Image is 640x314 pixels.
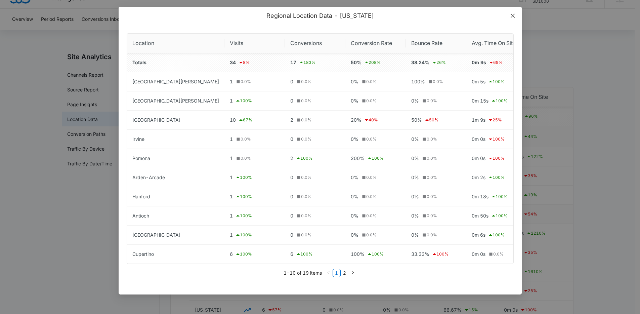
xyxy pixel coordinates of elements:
[235,250,252,258] div: 100 %
[290,212,340,220] div: 0
[411,231,461,239] div: 0%
[235,193,252,201] div: 100 %
[488,154,505,162] div: 100 %
[341,269,349,277] li: 2
[367,154,384,162] div: 100 %
[432,58,446,67] div: 26 %
[230,155,280,162] div: 1
[238,116,252,124] div: 67 %
[325,269,333,277] li: Previous Page
[466,34,526,53] th: Avg. Time On Site
[285,34,345,53] th: Conversions
[351,97,400,105] div: 0%
[351,250,400,258] div: 100%
[361,213,377,219] div: 0.0 %
[367,250,384,258] div: 100 %
[290,135,340,143] div: 0
[491,97,508,105] div: 100 %
[411,58,461,67] div: 38.24%
[421,232,437,238] div: 0.0 %
[364,116,378,124] div: 40 %
[472,250,521,258] div: 0m 0s
[235,231,252,239] div: 100 %
[235,212,252,220] div: 100 %
[361,232,377,238] div: 0.0 %
[296,194,311,200] div: 0.0 %
[364,58,381,67] div: 208 %
[127,149,224,168] td: Pomona
[488,116,502,124] div: 25 %
[411,174,461,181] div: 0%
[488,231,505,239] div: 100 %
[510,13,515,18] span: close
[351,78,400,85] div: 0%
[472,39,516,47] span: Avg. Time On Site
[235,173,252,182] div: 100 %
[351,174,400,181] div: 0%
[421,194,437,200] div: 0.0 %
[488,78,505,86] div: 100 %
[235,79,251,85] div: 0.0 %
[230,212,280,220] div: 1
[351,231,400,239] div: 0%
[296,232,311,238] div: 0.0 %
[296,154,312,162] div: 100 %
[488,135,505,143] div: 100 %
[290,231,340,239] div: 0
[290,39,335,47] span: Conversions
[127,53,224,72] td: Totals
[230,173,280,182] div: 1
[349,269,357,277] li: Next Page
[290,58,340,67] div: 17
[127,245,224,264] td: Cupertino
[351,39,395,47] span: Conversion Rate
[488,173,505,182] div: 100 %
[411,155,461,162] div: 0%
[325,269,333,277] button: left
[290,116,340,124] div: 2
[504,7,522,25] button: Close
[411,212,461,220] div: 0%
[424,116,438,124] div: 50 %
[230,116,280,124] div: 10
[421,155,437,162] div: 0.0 %
[472,97,521,105] div: 0m 15s
[472,116,521,124] div: 1m 9s
[230,135,280,143] div: 1
[127,130,224,149] td: Irvine
[230,39,274,47] span: Visits
[296,250,312,258] div: 100 %
[432,250,449,258] div: 100 %
[411,116,461,124] div: 50%
[351,193,400,200] div: 0%
[333,269,340,277] a: 1
[406,34,466,53] th: Bounce Rate
[472,193,521,201] div: 0m 18s
[127,72,224,91] td: [GEOGRAPHIC_DATA][PERSON_NAME]
[411,193,461,200] div: 0%
[127,12,514,19] div: Regional Location Data - [US_STATE]
[349,269,357,277] button: right
[472,231,521,239] div: 0m 6s
[127,91,224,111] td: [GEOGRAPHIC_DATA][PERSON_NAME]
[127,168,224,187] td: Arden-Arcade
[327,271,331,275] span: left
[290,154,340,162] div: 2
[290,174,340,181] div: 0
[472,212,521,220] div: 0m 50s
[351,271,355,275] span: right
[351,212,400,220] div: 0%
[491,193,508,201] div: 100 %
[299,58,315,67] div: 183 %
[230,193,280,201] div: 1
[421,213,437,219] div: 0.0 %
[290,97,340,105] div: 0
[290,193,340,200] div: 0
[290,250,340,258] div: 6
[230,250,280,258] div: 6
[296,213,311,219] div: 0.0 %
[421,174,437,181] div: 0.0 %
[488,58,503,67] div: 69 %
[351,154,400,162] div: 200%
